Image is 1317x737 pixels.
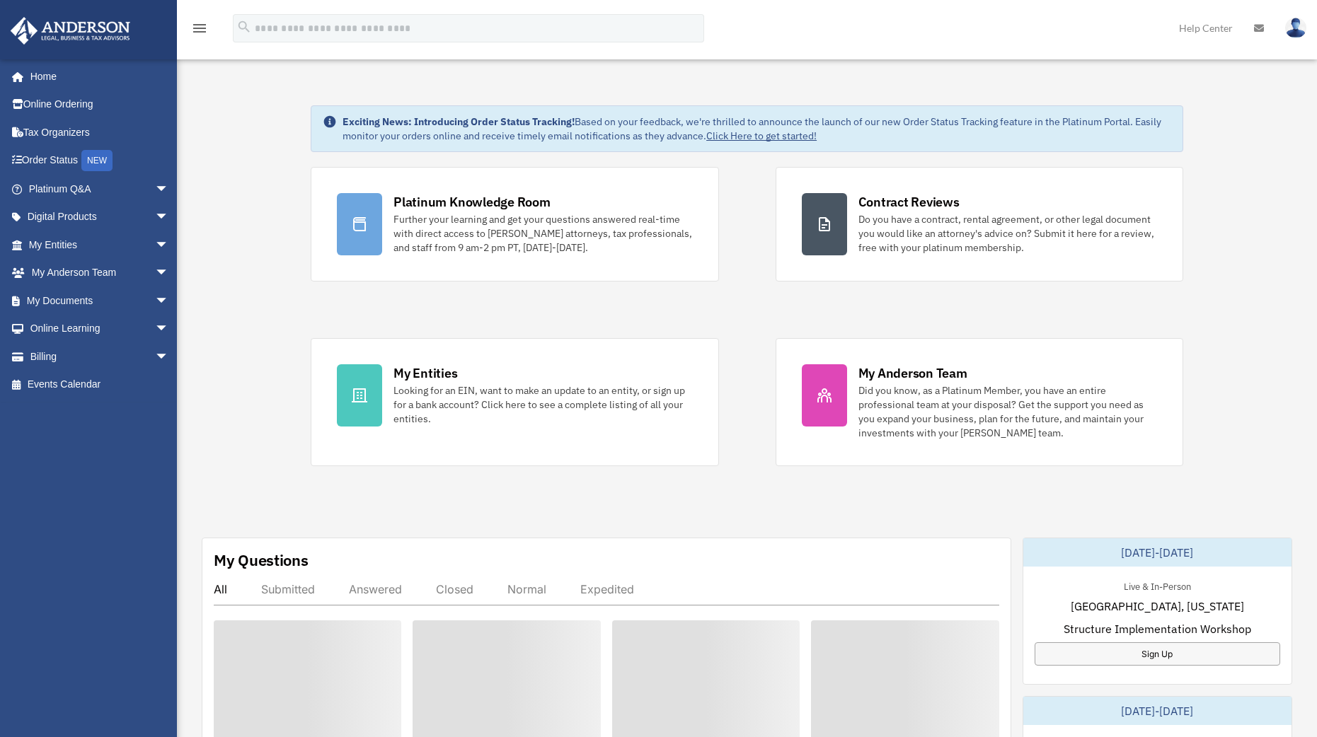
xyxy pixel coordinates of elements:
div: My Questions [214,550,309,571]
i: search [236,19,252,35]
div: Did you know, as a Platinum Member, you have an entire professional team at your disposal? Get th... [858,383,1157,440]
a: My Anderson Teamarrow_drop_down [10,259,190,287]
a: My Entities Looking for an EIN, want to make an update to an entity, or sign up for a bank accoun... [311,338,718,466]
span: arrow_drop_down [155,203,183,232]
a: My Entitiesarrow_drop_down [10,231,190,259]
div: My Anderson Team [858,364,967,382]
div: Further your learning and get your questions answered real-time with direct access to [PERSON_NAM... [393,212,692,255]
div: Expedited [580,582,634,596]
div: Normal [507,582,546,596]
a: Events Calendar [10,371,190,399]
a: Sign Up [1035,642,1280,666]
a: Digital Productsarrow_drop_down [10,203,190,231]
strong: Exciting News: Introducing Order Status Tracking! [343,115,575,128]
div: Do you have a contract, rental agreement, or other legal document you would like an attorney's ad... [858,212,1157,255]
span: arrow_drop_down [155,259,183,288]
div: Live & In-Person [1112,578,1202,593]
a: Platinum Q&Aarrow_drop_down [10,175,190,203]
a: Contract Reviews Do you have a contract, rental agreement, or other legal document you would like... [776,167,1183,282]
img: Anderson Advisors Platinum Portal [6,17,134,45]
div: My Entities [393,364,457,382]
a: menu [191,25,208,37]
a: Click Here to get started! [706,129,817,142]
span: arrow_drop_down [155,175,183,204]
div: [DATE]-[DATE] [1023,697,1292,725]
span: arrow_drop_down [155,315,183,344]
a: Order StatusNEW [10,146,190,175]
span: arrow_drop_down [155,342,183,371]
div: Closed [436,582,473,596]
div: Submitted [261,582,315,596]
a: My Documentsarrow_drop_down [10,286,190,315]
a: Billingarrow_drop_down [10,342,190,371]
span: Structure Implementation Workshop [1064,620,1251,637]
div: NEW [81,150,113,171]
div: [DATE]-[DATE] [1023,538,1292,567]
a: Platinum Knowledge Room Further your learning and get your questions answered real-time with dire... [311,167,718,282]
div: Platinum Knowledge Room [393,193,551,211]
img: User Pic [1285,18,1306,38]
span: [GEOGRAPHIC_DATA], [US_STATE] [1071,598,1244,615]
span: arrow_drop_down [155,286,183,315]
div: Looking for an EIN, want to make an update to an entity, or sign up for a bank account? Click her... [393,383,692,426]
div: All [214,582,227,596]
i: menu [191,20,208,37]
div: Based on your feedback, we're thrilled to announce the launch of our new Order Status Tracking fe... [343,115,1171,143]
a: Online Ordering [10,91,190,119]
div: Contract Reviews [858,193,960,211]
div: Answered [349,582,402,596]
a: My Anderson Team Did you know, as a Platinum Member, you have an entire professional team at your... [776,338,1183,466]
a: Tax Organizers [10,118,190,146]
a: Online Learningarrow_drop_down [10,315,190,343]
a: Home [10,62,183,91]
span: arrow_drop_down [155,231,183,260]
